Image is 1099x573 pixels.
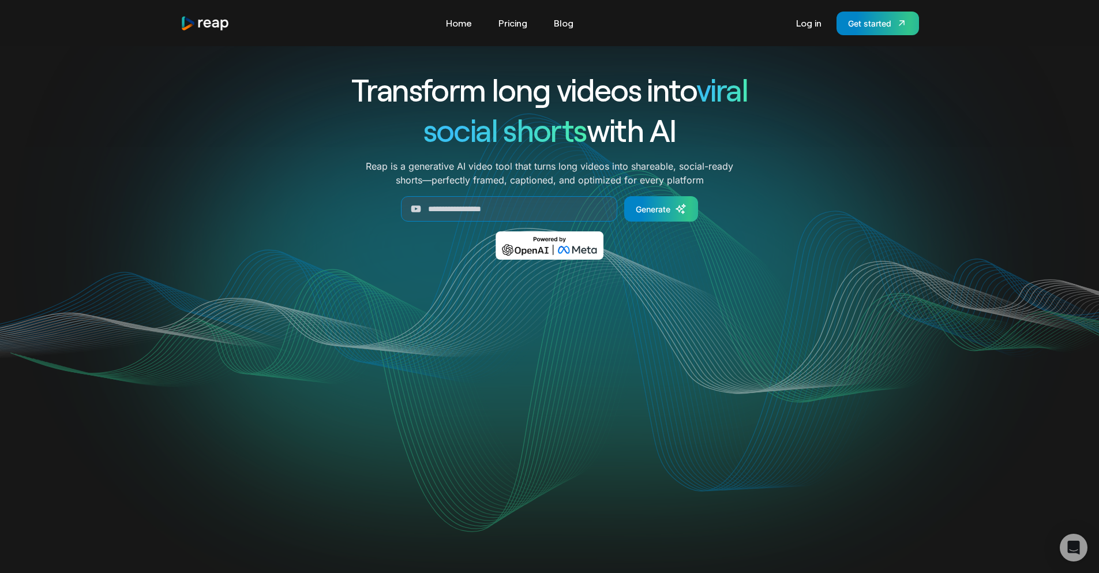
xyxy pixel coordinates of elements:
a: Pricing [493,14,533,32]
h1: with AI [310,110,790,150]
a: Get started [837,12,919,35]
a: Blog [548,14,579,32]
a: Generate [624,196,698,222]
form: Generate Form [310,196,790,222]
h1: Transform long videos into [310,69,790,110]
img: Powered by OpenAI & Meta [496,231,603,260]
p: Reap is a generative AI video tool that turns long videos into shareable, social-ready shorts—per... [366,159,733,187]
div: Get started [848,17,891,29]
div: Open Intercom Messenger [1060,534,1087,561]
span: social shorts [423,111,587,148]
a: Home [440,14,478,32]
a: home [181,16,230,31]
video: Your browser does not support the video tag. [317,276,782,509]
a: Log in [790,14,827,32]
img: reap logo [181,16,230,31]
div: Generate [636,203,670,215]
span: viral [696,70,748,108]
